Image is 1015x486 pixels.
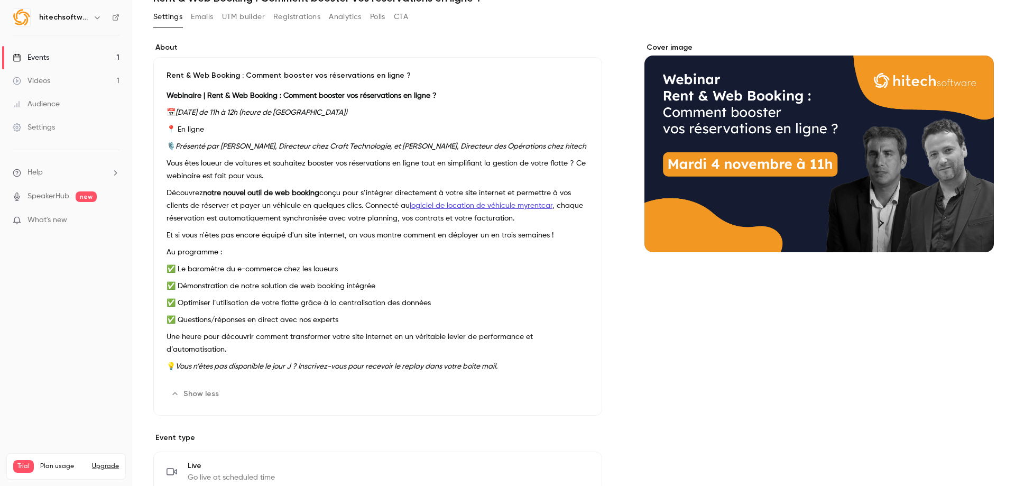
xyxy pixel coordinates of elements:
[167,314,589,326] p: ✅ Questions/réponses en direct avec nos experts
[107,216,119,225] iframe: Noticeable Trigger
[40,462,86,471] span: Plan usage
[153,42,602,53] label: About
[167,280,589,292] p: ✅ Démonstration de notre solution de web booking intégrée
[13,76,50,86] div: Videos
[410,202,552,209] a: logiciel de location de véhicule myrentcar
[13,52,49,63] div: Events
[370,8,385,25] button: Polls
[176,363,497,370] em: Vous n’êtes pas disponible le jour J ? Inscrivez-vous pour recevoir le replay dans votre boîte mail.
[92,462,119,471] button: Upgrade
[13,9,30,26] img: hitechsoftware
[13,99,60,109] div: Audience
[273,8,320,25] button: Registrations
[13,460,34,473] span: Trial
[176,143,586,150] em: Présenté par [PERSON_NAME], Directeur chez Craft Technologie, et [PERSON_NAME], Directeur des Opé...
[27,167,43,178] span: Help
[167,386,225,402] button: Show less
[167,187,589,225] p: Découvrez conçu pour s’intégrer directement à votre site internet et permettre à vos clients de r...
[76,191,97,202] span: new
[188,461,275,471] span: Live
[188,472,275,483] span: Go live at scheduled time
[203,189,319,197] strong: notre nouvel outil de web booking
[176,109,347,116] em: [DATE] de 11h à 12h (heure de [GEOGRAPHIC_DATA])
[13,122,55,133] div: Settings
[329,8,362,25] button: Analytics
[167,123,589,136] p: 📍 En ligne
[167,106,589,119] p: 📅
[167,297,589,309] p: ✅ Optimiser l’utilisation de votre flotte grâce à la centralisation des données
[644,42,994,53] label: Cover image
[191,8,213,25] button: Emails
[167,92,437,99] strong: Webinaire | Rent & Web Booking : Comment booster vos réservations en ligne ?
[27,215,67,226] span: What's new
[167,140,589,153] p: 🎙️
[167,263,589,276] p: ✅ Le baromètre du e-commerce chez les loueurs
[153,433,602,443] p: Event type
[39,12,89,23] h6: hitechsoftware
[167,331,589,356] p: Une heure pour découvrir comment transformer votre site internet en un véritable levier de perfor...
[153,8,182,25] button: Settings
[167,360,589,373] p: 💡
[394,8,408,25] button: CTA
[27,191,69,202] a: SpeakerHub
[167,157,589,182] p: Vous êtes loueur de voitures et souhaitez booster vos réservations en ligne tout en simplifiant l...
[167,229,589,242] p: Et si vous n'êtes pas encore équipé d'un site internet, on vous montre comment en déployer un en ...
[644,42,994,252] section: Cover image
[167,246,589,259] p: Au programme :
[222,8,265,25] button: UTM builder
[13,167,119,178] li: help-dropdown-opener
[167,70,589,81] p: Rent & Web Booking : Comment booster vos réservations en ligne ?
